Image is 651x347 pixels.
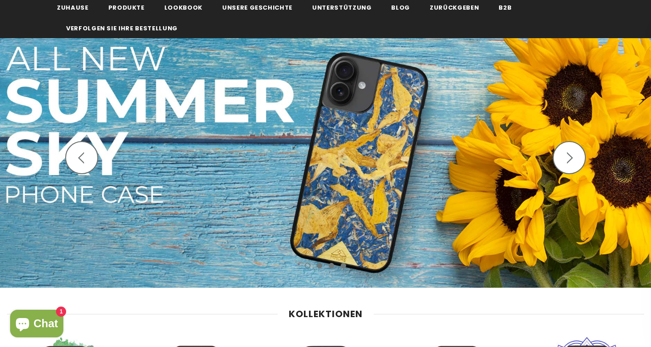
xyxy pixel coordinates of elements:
[317,263,322,268] button: 2
[222,3,292,12] span: Unsere Geschichte
[329,263,334,268] button: 3
[289,307,363,320] span: Kollektionen
[341,263,346,268] button: 4
[391,3,410,12] span: Blog
[164,3,202,12] span: Lookbook
[57,3,89,12] span: Zuhause
[108,3,145,12] span: Produkte
[7,310,66,340] inbox-online-store-chat: Onlineshop-Chat von Shopify
[305,263,310,268] button: 1
[430,3,479,12] span: Zurückgeben
[499,3,511,12] span: B2B
[312,3,371,12] span: Unterstützung
[66,17,178,38] a: Verfolgen Sie Ihre Bestellung
[66,24,178,33] span: Verfolgen Sie Ihre Bestellung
